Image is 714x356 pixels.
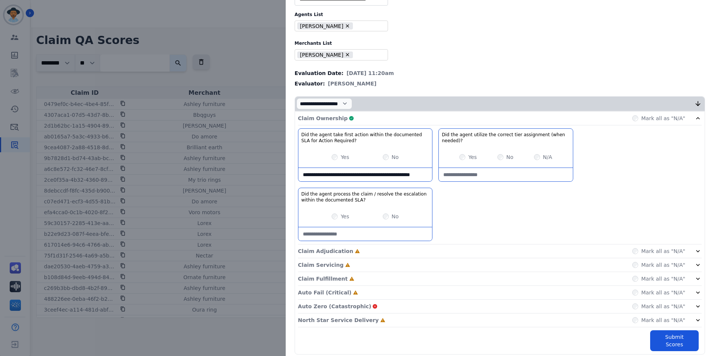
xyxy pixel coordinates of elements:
button: Remove Bonnie Lettimore [345,23,350,29]
h3: Did the agent utilize the correct tier assignment (when needed)? [442,132,569,144]
label: Mark all as "N/A" [641,261,685,269]
p: Claim Servicing [298,261,344,269]
span: [PERSON_NAME] [328,80,376,87]
label: Mark all as "N/A" [641,303,685,310]
button: Remove Ashley - Reguard [345,52,350,57]
h3: Did the agent process the claim / resolve the escalation within the documented SLA? [301,191,429,203]
p: Claim Ownership [298,115,348,122]
p: North Star Service Delivery [298,316,379,324]
label: Agents List [295,12,705,18]
ul: selected options [297,22,383,31]
label: No [392,213,399,220]
div: Evaluation Date: [295,69,705,77]
label: Yes [468,153,477,161]
li: [PERSON_NAME] [297,22,353,29]
label: No [506,153,513,161]
p: Claim Fulfillment [298,275,348,282]
label: N/A [543,153,552,161]
ul: selected options [297,50,383,59]
div: Evaluator: [295,80,705,87]
label: Yes [341,153,349,161]
span: [DATE] 11:20am [347,69,394,77]
label: Mark all as "N/A" [641,115,685,122]
label: No [392,153,399,161]
p: Auto Fail (Critical) [298,289,351,296]
label: Mark all as "N/A" [641,289,685,296]
label: Merchants List [295,40,705,46]
label: Mark all as "N/A" [641,316,685,324]
label: Mark all as "N/A" [641,247,685,255]
label: Yes [341,213,349,220]
button: Submit Scores [650,330,699,351]
p: Auto Zero (Catastrophic) [298,303,371,310]
h3: Did the agent take first action within the documented SLA for Action Required? [301,132,429,144]
label: Mark all as "N/A" [641,275,685,282]
li: [PERSON_NAME] [297,51,353,59]
p: Claim Adjudication [298,247,353,255]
